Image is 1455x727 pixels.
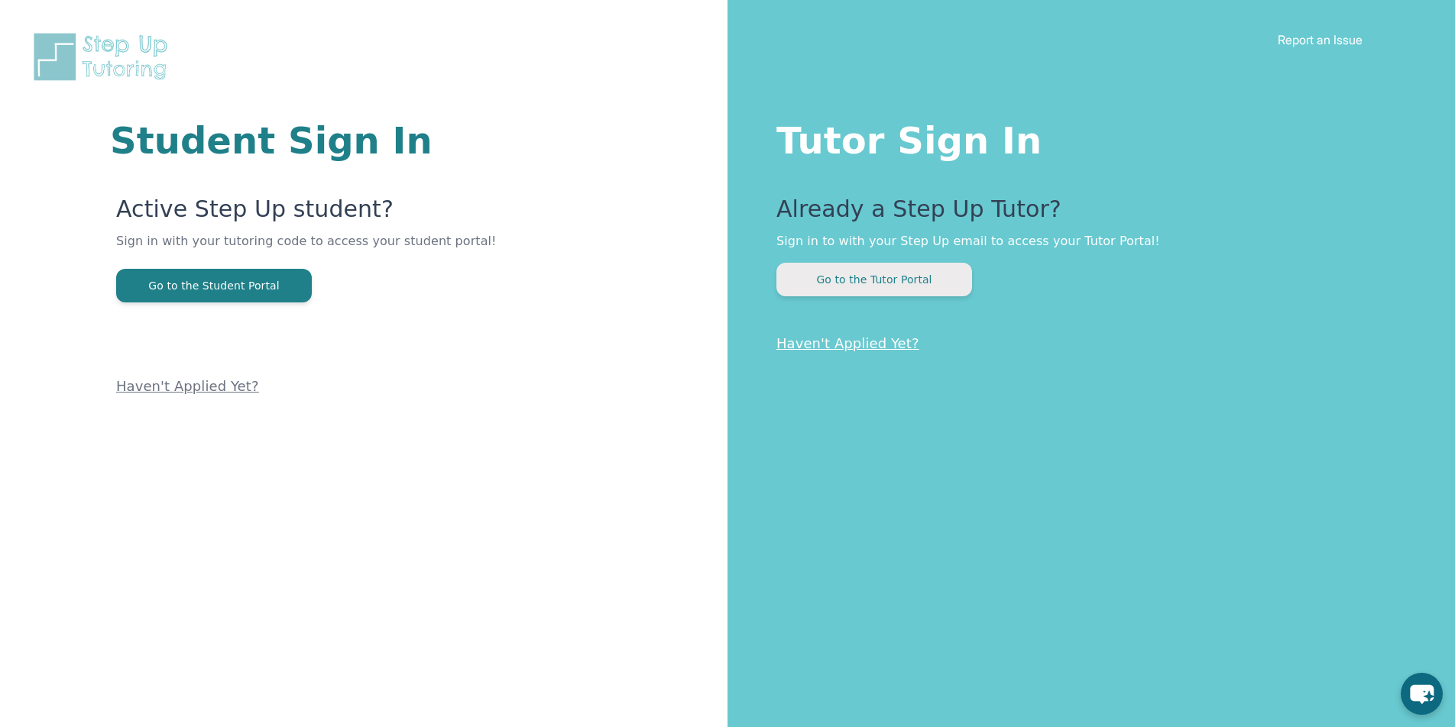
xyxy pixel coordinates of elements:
a: Haven't Applied Yet? [116,378,259,394]
button: Go to the Tutor Portal [776,263,972,296]
a: Go to the Tutor Portal [776,272,972,286]
p: Sign in to with your Step Up email to access your Tutor Portal! [776,232,1394,250]
h1: Student Sign In [110,122,544,159]
a: Go to the Student Portal [116,278,312,292]
button: Go to the Student Portal [116,269,312,302]
p: Sign in with your tutoring code to access your student portal! [116,232,544,269]
img: Step Up Tutoring horizontal logo [31,31,177,83]
p: Active Step Up student? [116,195,544,232]
button: chat-button [1401,673,1443,715]
h1: Tutor Sign In [776,116,1394,159]
a: Haven't Applied Yet? [776,335,919,351]
a: Report an Issue [1278,32,1363,47]
p: Already a Step Up Tutor? [776,195,1394,232]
